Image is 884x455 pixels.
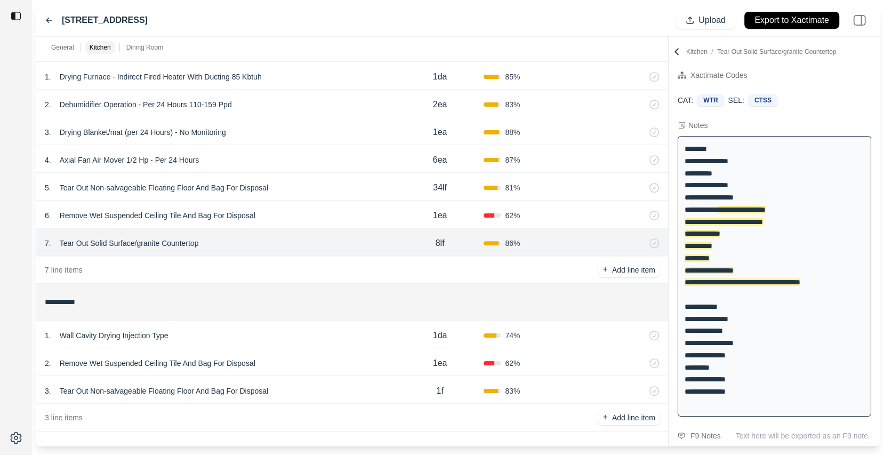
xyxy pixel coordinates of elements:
[686,47,837,56] p: Kitchen
[55,208,260,223] p: Remove Wet Suspended Ceiling Tile And Bag For Disposal
[45,210,51,221] p: 6 .
[433,209,447,222] p: 1ea
[728,95,744,106] p: SEL:
[55,328,173,343] p: Wall Cavity Drying Injection Type
[678,95,693,106] p: CAT:
[51,43,74,52] p: General
[11,11,21,21] img: toggle sidebar
[749,94,777,106] div: CTSS
[433,126,447,139] p: 1ea
[436,385,443,397] p: 1f
[602,411,607,424] p: +
[602,264,607,276] p: +
[45,71,51,82] p: 1 .
[55,236,203,251] p: Tear Out Solid Surface/granite Countertop
[55,180,272,195] p: Tear Out Non-salvageable Floating Floor And Bag For Disposal
[505,330,520,341] span: 74 %
[45,386,51,396] p: 3 .
[744,12,839,29] button: Export to Xactimate
[505,386,520,396] span: 83 %
[598,410,659,425] button: +Add line item
[688,120,708,131] div: Notes
[676,12,736,29] button: Upload
[505,358,520,369] span: 62 %
[717,48,836,55] span: Tear Out Solid Surface/granite Countertop
[436,237,445,250] p: 8lf
[612,265,655,275] p: Add line item
[433,181,447,194] p: 34lf
[45,330,51,341] p: 1 .
[433,357,447,370] p: 1ea
[690,429,721,442] div: F9 Notes
[433,98,447,111] p: 2ea
[126,43,163,52] p: Dining Room
[698,14,726,27] p: Upload
[848,9,871,32] img: right-panel.svg
[736,430,871,441] p: Text here will be exported as an F9 note.
[505,99,520,110] span: 83 %
[690,69,748,82] div: Xactimate Codes
[505,127,520,138] span: 88 %
[45,358,51,369] p: 2 .
[90,43,111,52] p: Kitchen
[55,69,266,84] p: Drying Furnace - Indirect Fired Heater With Ducting 85 Kbtuh
[697,94,724,106] div: WTR
[55,153,203,167] p: Axial Fan Air Mover 1/2 Hp - Per 24 Hours
[45,238,51,249] p: 7 .
[754,14,829,27] p: Export to Xactimate
[433,70,447,83] p: 1da
[45,412,83,423] p: 3 line items
[505,155,520,165] span: 87 %
[433,154,447,166] p: 6ea
[45,182,51,193] p: 5 .
[505,238,520,249] span: 86 %
[678,433,685,439] img: comment
[433,329,447,342] p: 1da
[62,14,148,27] label: [STREET_ADDRESS]
[708,48,717,55] span: /
[505,71,520,82] span: 85 %
[598,262,659,277] button: +Add line item
[45,155,51,165] p: 4 .
[55,125,230,140] p: Drying Blanket/mat (per 24 Hours) - No Monitoring
[505,182,520,193] span: 81 %
[612,412,655,423] p: Add line item
[55,356,260,371] p: Remove Wet Suspended Ceiling Tile And Bag For Disposal
[45,127,51,138] p: 3 .
[505,210,520,221] span: 62 %
[55,97,236,112] p: Dehumidifier Operation - Per 24 Hours 110-159 Ppd
[45,265,83,275] p: 7 line items
[45,99,51,110] p: 2 .
[55,384,272,398] p: Tear Out Non-salvageable Floating Floor And Bag For Disposal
